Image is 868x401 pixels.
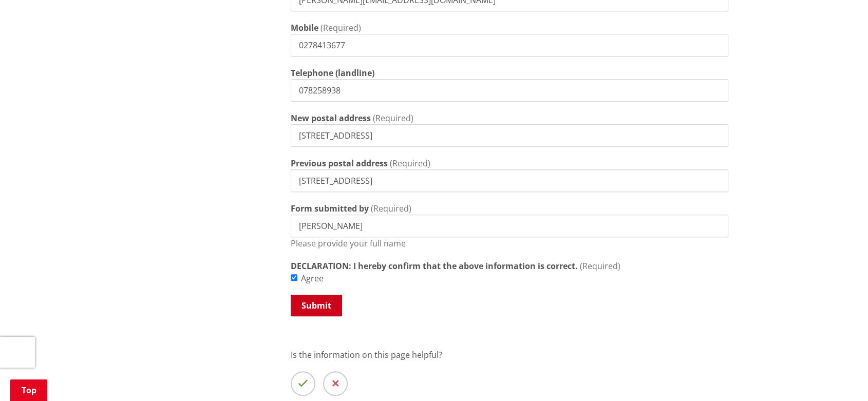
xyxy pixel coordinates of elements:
[291,157,388,169] label: Previous postal address
[10,379,47,401] a: Top
[291,295,342,316] button: Submit
[291,237,728,250] p: Please provide your full name
[371,203,411,214] span: (Required)
[291,67,374,79] label: Telephone (landline)
[320,22,361,33] span: (Required)
[291,22,318,34] label: Mobile
[291,260,578,272] strong: DECLARATION: I hereby confirm that the above information is correct.
[301,272,324,284] label: Agree
[821,358,858,395] iframe: Messenger Launcher
[291,112,371,124] label: New postal address
[580,260,620,272] span: (Required)
[291,349,728,361] p: Is the information on this page helpful?
[390,158,430,169] span: (Required)
[373,112,413,124] span: (Required)
[291,202,369,215] label: Form submitted by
